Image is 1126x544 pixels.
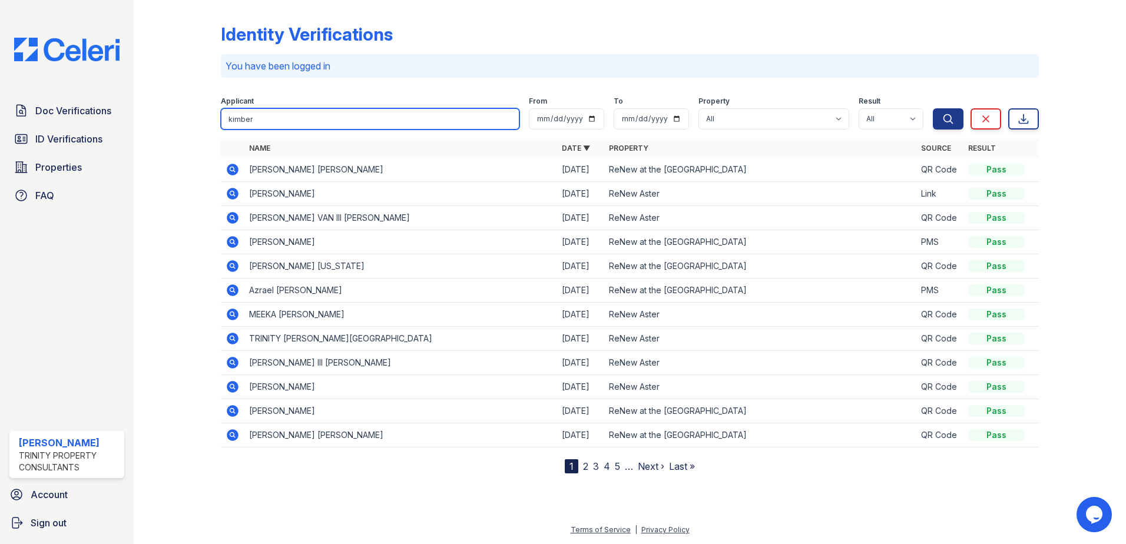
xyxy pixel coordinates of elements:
[249,144,270,152] a: Name
[35,188,54,203] span: FAQ
[557,327,604,351] td: [DATE]
[698,97,730,106] label: Property
[244,351,557,375] td: [PERSON_NAME] III [PERSON_NAME]
[604,230,917,254] td: ReNew at the [GEOGRAPHIC_DATA]
[5,511,129,535] a: Sign out
[221,97,254,106] label: Applicant
[5,483,129,506] a: Account
[916,230,963,254] td: PMS
[557,303,604,327] td: [DATE]
[557,278,604,303] td: [DATE]
[916,182,963,206] td: Link
[244,375,557,399] td: [PERSON_NAME]
[557,206,604,230] td: [DATE]
[557,182,604,206] td: [DATE]
[916,254,963,278] td: QR Code
[614,97,623,106] label: To
[968,309,1025,320] div: Pass
[916,278,963,303] td: PMS
[968,260,1025,272] div: Pass
[916,206,963,230] td: QR Code
[557,254,604,278] td: [DATE]
[9,184,124,207] a: FAQ
[557,399,604,423] td: [DATE]
[604,375,917,399] td: ReNew Aster
[641,525,690,534] a: Privacy Policy
[604,206,917,230] td: ReNew Aster
[916,303,963,327] td: QR Code
[968,284,1025,296] div: Pass
[244,278,557,303] td: Azrael [PERSON_NAME]
[35,160,82,174] span: Properties
[529,97,547,106] label: From
[638,460,664,472] a: Next ›
[916,351,963,375] td: QR Code
[221,108,519,130] input: Search by name or phone number
[916,375,963,399] td: QR Code
[5,38,129,61] img: CE_Logo_Blue-a8612792a0a2168367f1c8372b55b34899dd931a85d93a1a3d3e32e68fde9ad4.png
[916,423,963,447] td: QR Code
[604,399,917,423] td: ReNew at the [GEOGRAPHIC_DATA]
[19,436,120,450] div: [PERSON_NAME]
[9,155,124,179] a: Properties
[244,182,557,206] td: [PERSON_NAME]
[604,158,917,182] td: ReNew at the [GEOGRAPHIC_DATA]
[244,158,557,182] td: [PERSON_NAME] [PERSON_NAME]
[968,429,1025,441] div: Pass
[35,104,111,118] span: Doc Verifications
[557,158,604,182] td: [DATE]
[557,230,604,254] td: [DATE]
[244,303,557,327] td: MEEKA [PERSON_NAME]
[562,144,590,152] a: Date ▼
[604,327,917,351] td: ReNew Aster
[615,460,620,472] a: 5
[244,230,557,254] td: [PERSON_NAME]
[604,182,917,206] td: ReNew Aster
[625,459,633,473] span: …
[31,487,68,502] span: Account
[571,525,631,534] a: Terms of Service
[244,399,557,423] td: [PERSON_NAME]
[916,399,963,423] td: QR Code
[244,206,557,230] td: [PERSON_NAME] VAN III [PERSON_NAME]
[593,460,599,472] a: 3
[35,132,102,146] span: ID Verifications
[1077,497,1114,532] iframe: chat widget
[244,254,557,278] td: [PERSON_NAME] [US_STATE]
[968,236,1025,248] div: Pass
[916,158,963,182] td: QR Code
[19,450,120,473] div: Trinity Property Consultants
[221,24,393,45] div: Identity Verifications
[31,516,67,530] span: Sign out
[669,460,695,472] a: Last »
[921,144,951,152] a: Source
[557,351,604,375] td: [DATE]
[968,144,996,152] a: Result
[968,405,1025,417] div: Pass
[968,188,1025,200] div: Pass
[244,327,557,351] td: TRINITY [PERSON_NAME][GEOGRAPHIC_DATA]
[968,333,1025,344] div: Pass
[635,525,637,534] div: |
[604,460,610,472] a: 4
[9,127,124,151] a: ID Verifications
[604,303,917,327] td: ReNew Aster
[604,254,917,278] td: ReNew at the [GEOGRAPHIC_DATA]
[557,423,604,447] td: [DATE]
[557,375,604,399] td: [DATE]
[244,423,557,447] td: [PERSON_NAME] [PERSON_NAME]
[583,460,588,472] a: 2
[859,97,880,106] label: Result
[9,99,124,122] a: Doc Verifications
[604,423,917,447] td: ReNew at the [GEOGRAPHIC_DATA]
[968,212,1025,224] div: Pass
[968,164,1025,175] div: Pass
[968,357,1025,369] div: Pass
[968,381,1025,393] div: Pass
[565,459,578,473] div: 1
[604,351,917,375] td: ReNew Aster
[916,327,963,351] td: QR Code
[609,144,648,152] a: Property
[226,59,1034,73] p: You have been logged in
